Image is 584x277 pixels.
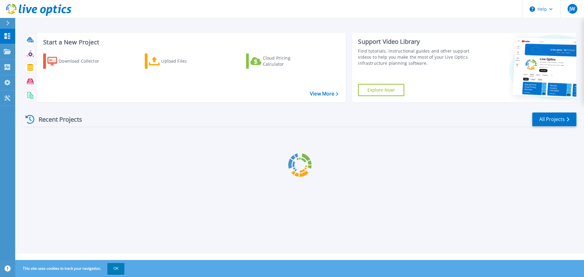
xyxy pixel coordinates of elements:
div: Support Video Library [358,38,472,46]
a: Cloud Pricing Calculator [246,54,314,69]
a: View More [310,91,338,97]
div: Find tutorials, instructional guides and other support videos to help you make the most of your L... [358,48,472,66]
span: JW [569,6,575,11]
h3: Start a New Project [43,39,338,46]
div: Upload Files [161,55,210,67]
a: All Projects [532,113,576,126]
div: Recent Projects [23,112,90,127]
button: OK [107,263,124,274]
a: Download Collector [43,54,111,69]
a: Explore Now! [358,84,404,96]
a: Upload Files [145,54,213,69]
span: This site uses cookies to track your navigation. [17,263,124,274]
div: Download Collector [59,55,107,67]
div: Cloud Pricing Calculator [263,55,311,67]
